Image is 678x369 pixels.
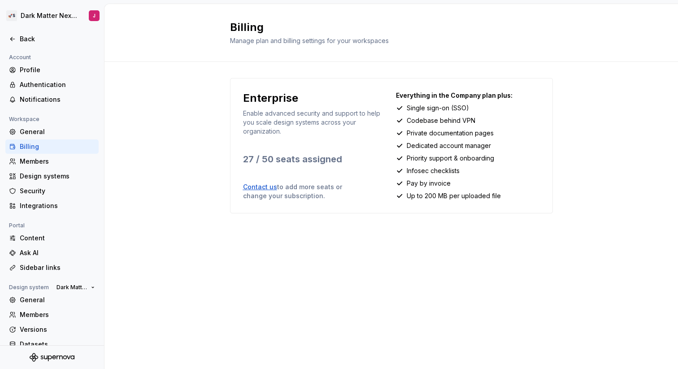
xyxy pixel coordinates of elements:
span: Dark Matter Next Gen [56,284,87,291]
div: Datasets [20,340,95,349]
a: Members [5,154,99,169]
div: Ask AI [20,248,95,257]
p: Pay by invoice [407,179,451,188]
a: Profile [5,63,99,77]
div: Workspace [5,114,43,125]
p: Infosec checklists [407,166,460,175]
a: Integrations [5,199,99,213]
a: Sidebar links [5,260,99,275]
a: Security [5,184,99,198]
p: Codebase behind VPN [407,116,475,125]
p: Private documentation pages [407,129,494,138]
p: Up to 200 MB per uploaded file [407,191,501,200]
div: Authentication [20,80,95,89]
div: Integrations [20,201,95,210]
svg: Supernova Logo [30,353,74,362]
button: 🚀SDark Matter Next GenJ [2,6,102,26]
a: Members [5,308,99,322]
div: Portal [5,220,28,231]
div: J [93,12,96,19]
div: General [20,295,95,304]
h2: Billing [230,20,542,35]
div: Account [5,52,35,63]
div: Profile [20,65,95,74]
div: Notifications [20,95,95,104]
p: Enterprise [243,91,298,105]
p: Priority support & onboarding [407,154,494,163]
div: Back [20,35,95,43]
div: General [20,127,95,136]
p: Single sign-on (SSO) [407,104,469,113]
div: 🚀S [6,10,17,21]
div: Sidebar links [20,263,95,272]
a: Versions [5,322,99,337]
a: Back [5,32,99,46]
a: Datasets [5,337,99,352]
div: Members [20,157,95,166]
div: Dark Matter Next Gen [21,11,78,20]
a: Ask AI [5,246,99,260]
a: General [5,125,99,139]
p: Enable advanced security and support to help you scale design systems across your organization. [243,109,387,136]
p: Dedicated account manager [407,141,491,150]
div: Versions [20,325,95,334]
a: Billing [5,139,99,154]
div: Security [20,187,95,195]
a: Content [5,231,99,245]
div: Members [20,310,95,319]
div: Design system [5,282,52,293]
p: Everything in the Company plan plus: [396,91,540,100]
div: Design systems [20,172,95,181]
div: Content [20,234,95,243]
a: Notifications [5,92,99,107]
div: Billing [20,142,95,151]
span: Manage plan and billing settings for your workspaces [230,37,389,44]
p: 27 / 50 seats assigned [243,153,387,165]
a: Design systems [5,169,99,183]
a: General [5,293,99,307]
a: Authentication [5,78,99,92]
p: to add more seats or change your subscription. [243,182,365,200]
a: Contact us [243,183,277,191]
